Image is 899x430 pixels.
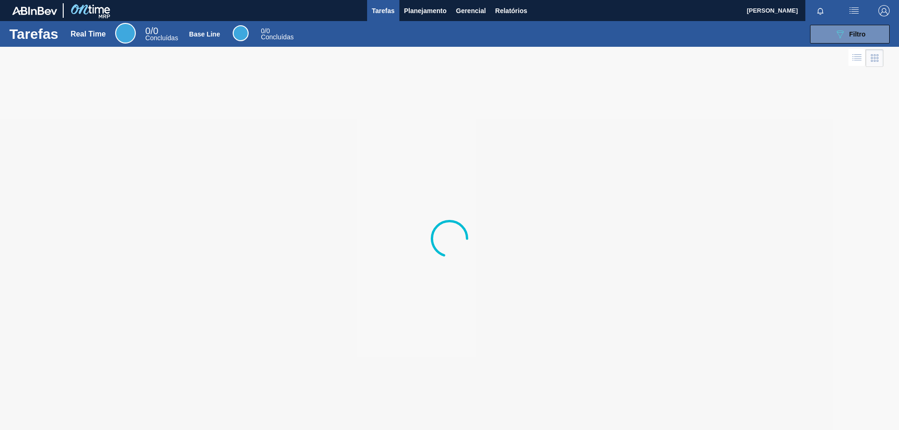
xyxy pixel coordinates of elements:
span: Gerencial [456,5,486,16]
div: Base Line [261,28,294,40]
span: / 0 [261,27,270,35]
h1: Tarefas [9,29,59,39]
img: Logout [878,5,890,16]
span: 0 [145,26,150,36]
img: TNhmsLtSVTkK8tSr43FrP2fwEKptu5GPRR3wAAAABJRU5ErkJggg== [12,7,57,15]
span: Tarefas [372,5,395,16]
button: Filtro [810,25,890,44]
span: Concluídas [145,34,178,42]
img: userActions [848,5,860,16]
div: Real Time [145,27,178,41]
span: Relatórios [495,5,527,16]
span: Filtro [849,30,866,38]
div: Real Time [71,30,106,38]
span: 0 [261,27,265,35]
span: / 0 [145,26,158,36]
span: Concluídas [261,33,294,41]
div: Real Time [115,23,136,44]
div: Base Line [233,25,249,41]
span: Planejamento [404,5,447,16]
button: Notificações [805,4,835,17]
div: Base Line [189,30,220,38]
